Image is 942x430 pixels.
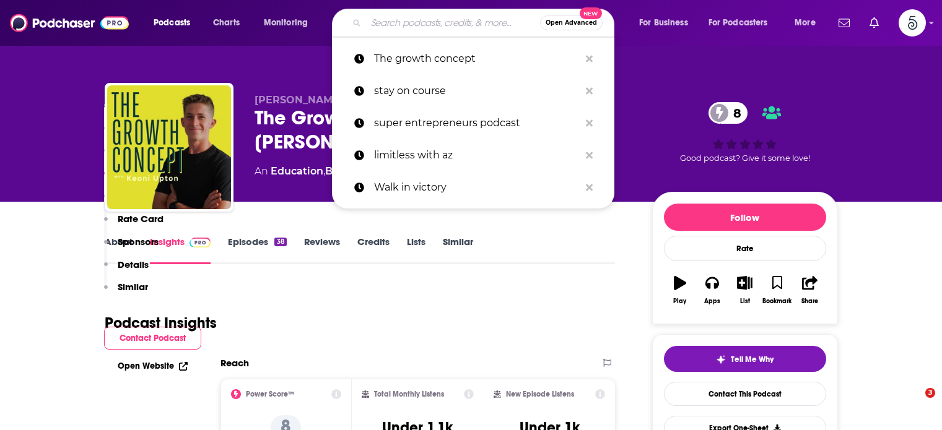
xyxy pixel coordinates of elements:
[664,346,826,372] button: tell me why sparkleTell Me Why
[664,236,826,261] div: Rate
[793,268,826,312] button: Share
[700,13,786,33] button: open menu
[900,388,930,418] iframe: Intercom live chat
[834,12,855,33] a: Show notifications dropdown
[709,102,748,124] a: 8
[323,165,325,177] span: ,
[332,171,614,204] a: Walk in victory
[374,390,444,398] h2: Total Monthly Listens
[274,238,286,246] div: 38
[118,259,149,270] p: Details
[664,382,826,406] a: Contact This Podcast
[255,164,499,179] div: An podcast
[680,153,810,163] span: Good podcast? Give it some love!
[731,355,774,364] span: Tell Me Why
[332,43,614,75] a: The growth concept
[664,268,696,312] button: Play
[104,327,201,350] button: Contact Podcast
[443,236,473,264] a: Similar
[104,259,149,282] button: Details
[761,268,793,312] button: Bookmark
[357,236,390,264] a: Credits
[255,94,343,106] span: [PERSON_NAME]
[344,9,626,37] div: Search podcasts, credits, & more...
[205,13,247,33] a: Charts
[374,75,580,107] p: stay on course
[118,361,188,371] a: Open Website
[740,298,750,305] div: List
[332,75,614,107] a: stay on course
[899,9,926,37] span: Logged in as Spiral5-G2
[540,15,603,30] button: Open AdvancedNew
[795,14,816,32] span: More
[407,236,425,264] a: Lists
[673,298,686,305] div: Play
[118,236,159,247] p: Sponsors
[228,236,286,264] a: Episodes38
[786,13,831,33] button: open menu
[325,165,370,177] a: Business
[304,236,340,264] a: Reviews
[721,102,748,124] span: 8
[246,390,294,398] h2: Power Score™
[10,11,129,35] img: Podchaser - Follow, Share and Rate Podcasts
[332,139,614,171] a: limitless with az
[664,204,826,231] button: Follow
[255,13,324,33] button: open menu
[865,12,884,33] a: Show notifications dropdown
[332,107,614,139] a: super entrepreneurs podcast
[762,298,792,305] div: Bookmark
[107,85,231,209] img: The Growth Concept With Keoni Upton
[118,281,148,293] p: Similar
[696,268,728,312] button: Apps
[145,13,206,33] button: open menu
[899,9,926,37] img: User Profile
[652,94,838,171] div: 8Good podcast? Give it some love!
[264,14,308,32] span: Monitoring
[716,355,726,364] img: tell me why sparkle
[925,388,935,398] span: 3
[374,171,580,204] p: Walk in victory
[104,236,159,259] button: Sponsors
[213,14,240,32] span: Charts
[728,268,761,312] button: List
[709,14,768,32] span: For Podcasters
[366,13,540,33] input: Search podcasts, credits, & more...
[220,357,249,369] h2: Reach
[639,14,688,32] span: For Business
[546,20,597,26] span: Open Advanced
[704,298,720,305] div: Apps
[506,390,574,398] h2: New Episode Listens
[154,14,190,32] span: Podcasts
[271,165,323,177] a: Education
[630,13,704,33] button: open menu
[580,7,602,19] span: New
[104,281,148,304] button: Similar
[374,139,580,171] p: limitless with az
[374,107,580,139] p: super entrepreneurs podcast
[899,9,926,37] button: Show profile menu
[374,43,580,75] p: The growth concept
[801,298,818,305] div: Share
